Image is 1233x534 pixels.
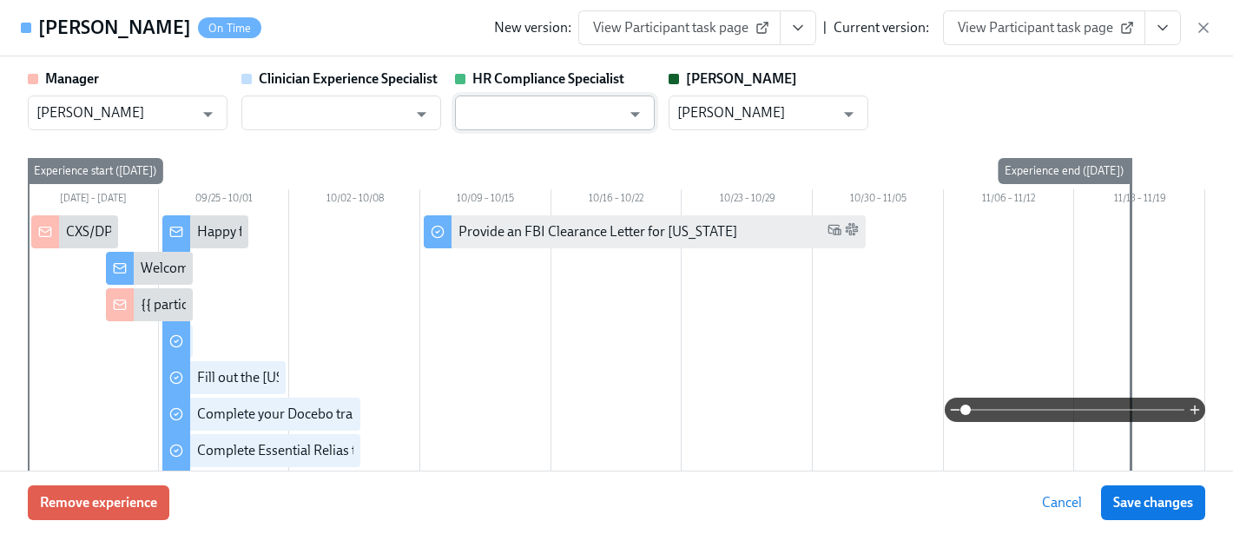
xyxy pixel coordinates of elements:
div: | [823,18,827,37]
button: Save changes [1101,485,1205,520]
div: 10/16 – 10/22 [551,189,682,212]
span: Slack [845,222,859,242]
div: Provide an FBI Clearance Letter for [US_STATE] [458,222,737,241]
div: Experience end ([DATE]) [998,158,1131,184]
button: Remove experience [28,485,169,520]
span: Work Email [827,222,841,242]
button: Open [622,101,649,128]
strong: [PERSON_NAME] [686,70,797,87]
div: Fill out the [US_STATE] Agency Affiliated registration [197,368,506,387]
strong: HR Compliance Specialist [472,70,624,87]
div: Experience start ([DATE]) [27,158,163,184]
span: Cancel [1042,494,1082,511]
div: 10/23 – 10/29 [682,189,813,212]
a: View Participant task page [943,10,1145,45]
strong: Manager [45,70,99,87]
button: Open [835,101,862,128]
div: 11/06 – 11/12 [944,189,1075,212]
div: 11/13 – 11/19 [1074,189,1205,212]
span: On Time [198,22,261,35]
div: CXS/DP cleared to start [66,222,203,241]
button: Open [408,101,435,128]
a: View Participant task page [578,10,781,45]
div: 10/30 – 11/05 [813,189,944,212]
span: View Participant task page [958,19,1131,36]
h4: [PERSON_NAME] [38,15,191,41]
div: Complete Essential Relias trainings [197,441,405,460]
div: 10/09 – 10/15 [420,189,551,212]
div: Happy first day! [197,222,290,241]
button: View task page [1144,10,1181,45]
span: Save changes [1113,494,1193,511]
div: 09/25 – 10/01 [159,189,290,212]
strong: Clinician Experience Specialist [259,70,438,87]
div: 10/02 – 10/08 [289,189,420,212]
span: View Participant task page [593,19,766,36]
div: {{ participant.fullName }} has started onboarding [141,295,431,314]
div: Welcome to the Charlie Health team! [141,259,358,278]
div: [DATE] – [DATE] [28,189,159,212]
button: View task page [780,10,816,45]
button: Open [195,101,221,128]
div: Current version: [834,18,929,37]
button: Cancel [1030,485,1094,520]
div: New version: [494,18,571,37]
span: Remove experience [40,494,157,511]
